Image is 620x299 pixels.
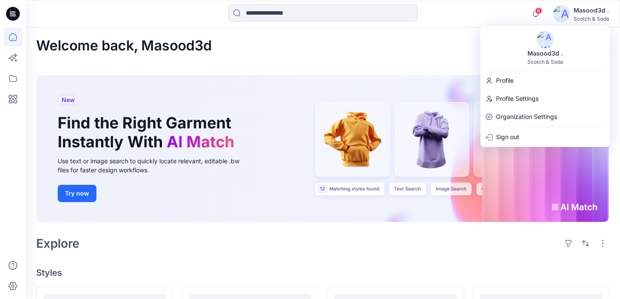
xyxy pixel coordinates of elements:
h1: Find the Right Garment Instantly With [58,114,239,151]
div: Scotch & Soda [527,59,563,65]
h4: Styles [36,268,610,278]
button: Try now [58,185,96,202]
p: Sign out [496,129,519,145]
a: Organization Settings [480,109,610,125]
img: avatar [536,31,554,48]
span: AI Match [167,132,234,151]
h2: Welcome back, Masood3d [36,38,212,54]
a: Profile [480,72,610,89]
div: Masood3d . [573,5,609,16]
h2: Explore [36,237,80,250]
p: Profile [496,72,514,89]
div: Masood3d . [522,48,568,59]
a: Profile Settings [480,90,610,107]
div: Scotch & Soda [573,16,609,22]
p: Profile Settings [496,90,539,107]
div: Use text or image search to quickly locate relevant, editable .bw files for faster design workflows. [58,156,251,174]
img: avatar [553,5,570,22]
span: New [62,95,75,105]
span: 6 [535,7,542,14]
p: Organization Settings [496,109,557,125]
